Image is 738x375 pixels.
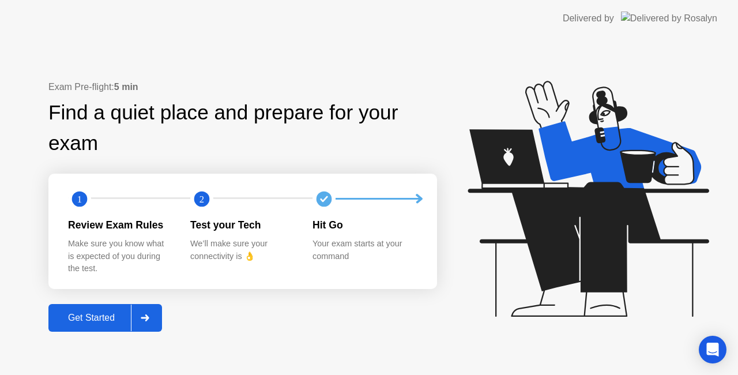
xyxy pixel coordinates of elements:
[312,217,416,232] div: Hit Go
[199,193,204,204] text: 2
[68,217,172,232] div: Review Exam Rules
[563,12,614,25] div: Delivered by
[52,313,131,323] div: Get Started
[312,238,416,262] div: Your exam starts at your command
[190,238,294,262] div: We’ll make sure your connectivity is 👌
[190,217,294,232] div: Test your Tech
[699,336,726,363] div: Open Intercom Messenger
[48,80,437,94] div: Exam Pre-flight:
[77,193,82,204] text: 1
[68,238,172,275] div: Make sure you know what is expected of you during the test.
[114,82,138,92] b: 5 min
[621,12,717,25] img: Delivered by Rosalyn
[48,304,162,332] button: Get Started
[48,97,437,159] div: Find a quiet place and prepare for your exam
